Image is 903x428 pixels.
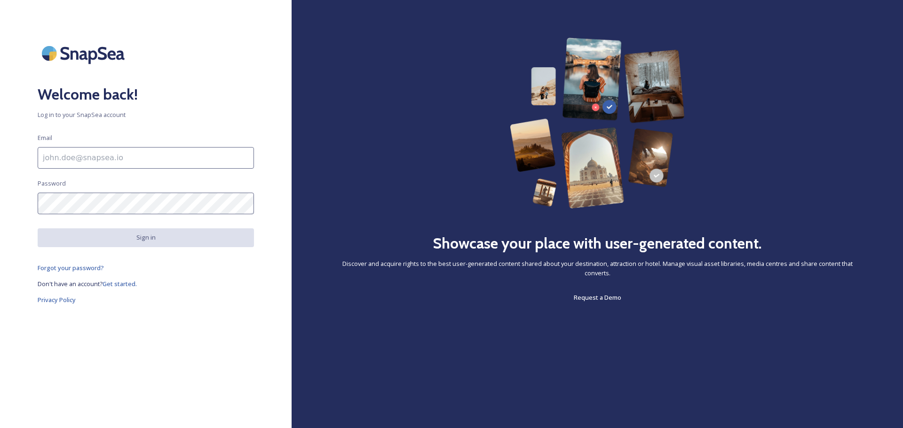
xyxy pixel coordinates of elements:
[38,133,52,142] span: Email
[38,296,76,304] span: Privacy Policy
[38,38,132,69] img: SnapSea Logo
[38,228,254,247] button: Sign in
[103,280,137,288] span: Get started.
[38,110,254,119] span: Log in to your SnapSea account
[574,292,621,303] a: Request a Demo
[38,280,103,288] span: Don't have an account?
[38,294,254,305] a: Privacy Policy
[433,232,762,255] h2: Showcase your place with user-generated content.
[329,259,865,277] span: Discover and acquire rights to the best user-generated content shared about your destination, att...
[38,262,254,273] a: Forgot your password?
[510,38,685,209] img: 63b42ca75bacad526042e722_Group%20154-p-800.png
[38,278,254,289] a: Don't have an account?Get started.
[38,179,66,188] span: Password
[38,83,254,106] h2: Welcome back!
[38,147,254,169] input: john.doe@snapsea.io
[38,264,104,272] span: Forgot your password?
[574,293,621,302] span: Request a Demo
